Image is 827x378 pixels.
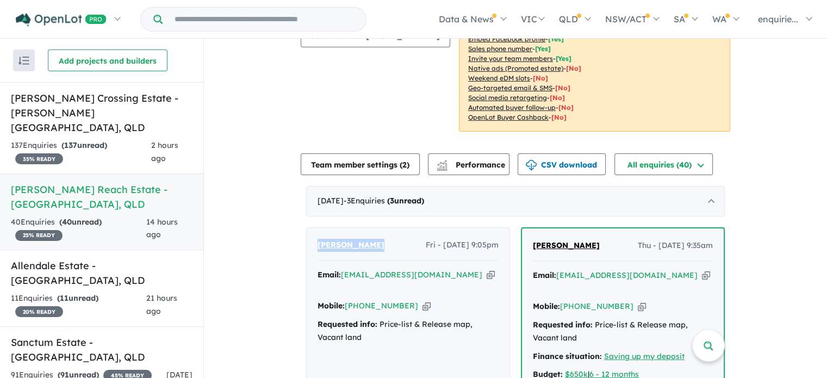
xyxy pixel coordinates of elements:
[468,45,532,53] u: Sales phone number
[487,269,495,281] button: Copy
[15,153,63,164] span: 35 % READY
[548,35,564,43] span: [ Yes ]
[468,94,547,102] u: Social media retargeting
[426,239,499,252] span: Fri - [DATE] 9:05pm
[11,335,192,364] h5: Sanctum Estate - [GEOGRAPHIC_DATA] , QLD
[604,351,685,361] a: Saving up my deposit
[422,300,431,312] button: Copy
[146,293,177,316] span: 21 hours ago
[318,319,377,329] strong: Requested info:
[468,54,553,63] u: Invite your team members
[614,153,713,175] button: All enquiries (40)
[146,217,178,240] span: 14 hours ago
[11,216,146,242] div: 40 Enquir ies
[556,54,571,63] span: [ Yes ]
[638,301,646,312] button: Copy
[468,74,530,82] u: Weekend eDM slots
[59,217,102,227] strong: ( unread)
[468,64,563,72] u: Native ads (Promoted estate)
[526,160,537,171] img: download icon
[566,64,581,72] span: [No]
[638,239,713,252] span: Thu - [DATE] 9:35am
[555,84,570,92] span: [No]
[345,301,418,311] a: [PHONE_NUMBER]
[533,240,600,250] span: [PERSON_NAME]
[318,239,384,252] a: [PERSON_NAME]
[560,301,633,311] a: [PHONE_NUMBER]
[702,270,710,281] button: Copy
[758,14,798,24] span: enquirie...
[61,140,107,150] strong: ( unread)
[344,196,424,206] span: - 3 Enquir ies
[318,270,341,280] strong: Email:
[390,196,394,206] span: 3
[556,270,698,280] a: [EMAIL_ADDRESS][DOMAIN_NAME]
[533,74,548,82] span: [No]
[437,160,447,166] img: line-chart.svg
[18,57,29,65] img: sort.svg
[551,113,567,121] span: [No]
[518,153,606,175] button: CSV download
[428,153,509,175] button: Performance
[468,113,549,121] u: OpenLot Buyer Cashback
[306,186,725,216] div: [DATE]
[11,91,192,135] h5: [PERSON_NAME] Crossing Estate - [PERSON_NAME][GEOGRAPHIC_DATA] , QLD
[341,270,482,280] a: [EMAIL_ADDRESS][DOMAIN_NAME]
[533,351,602,361] strong: Finance situation:
[438,160,505,170] span: Performance
[558,103,574,111] span: [No]
[15,306,63,317] span: 20 % READY
[318,318,499,344] div: Price-list & Release map, Vacant land
[16,13,107,27] img: Openlot PRO Logo White
[11,258,192,288] h5: Allendale Estate - [GEOGRAPHIC_DATA] , QLD
[11,139,151,165] div: 137 Enquir ies
[387,196,424,206] strong: ( unread)
[468,84,552,92] u: Geo-targeted email & SMS
[318,301,345,311] strong: Mobile:
[15,230,63,241] span: 25 % READY
[151,140,178,163] span: 2 hours ago
[64,140,77,150] span: 137
[550,94,565,102] span: [No]
[48,49,167,71] button: Add projects and builders
[11,182,192,212] h5: [PERSON_NAME] Reach Estate - [GEOGRAPHIC_DATA] , QLD
[437,163,447,170] img: bar-chart.svg
[533,301,560,311] strong: Mobile:
[533,270,556,280] strong: Email:
[301,153,420,175] button: Team member settings (2)
[533,239,600,252] a: [PERSON_NAME]
[60,293,69,303] span: 11
[57,293,98,303] strong: ( unread)
[318,240,384,250] span: [PERSON_NAME]
[468,103,556,111] u: Automated buyer follow-up
[165,8,364,31] input: Try estate name, suburb, builder or developer
[533,319,713,345] div: Price-list & Release map, Vacant land
[533,320,593,330] strong: Requested info:
[535,45,551,53] span: [ Yes ]
[62,217,72,227] span: 40
[402,160,407,170] span: 2
[468,35,545,43] u: Embed Facebook profile
[11,292,146,318] div: 11 Enquir ies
